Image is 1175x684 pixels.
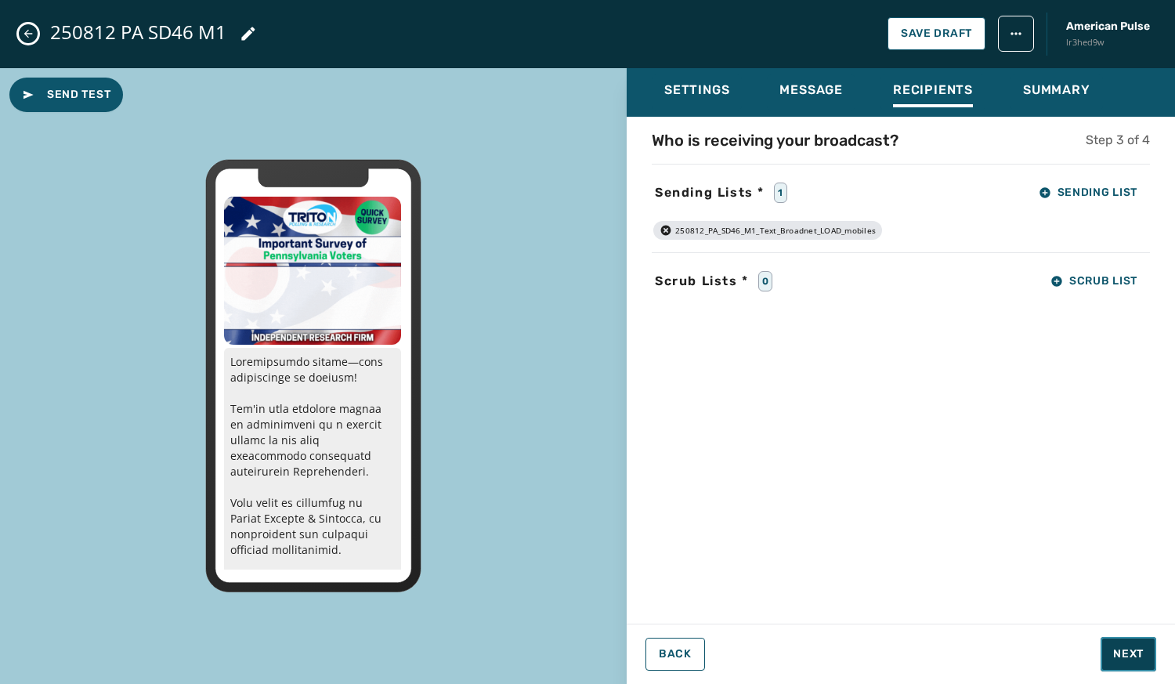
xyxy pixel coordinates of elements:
button: Summary [1010,74,1103,110]
button: Message [767,74,855,110]
div: 1 [774,183,787,203]
button: Sending List [1026,177,1150,208]
span: Sending Lists * [652,183,768,202]
button: Settings [652,74,742,110]
span: Send Test [22,87,110,103]
span: lr3hed9w [1066,36,1150,49]
button: Save Draft [888,17,985,50]
span: Sending List [1039,186,1137,199]
span: Recipients [893,82,973,98]
span: Settings [664,82,729,98]
span: 250812 PA SD46 M1 [50,20,226,45]
span: Save Draft [901,27,972,40]
span: Scrub Lists * [652,272,752,291]
div: 250812_PA_SD46_M1_Text_Broadnet_LOAD_mobiles [653,221,882,240]
button: Recipients [880,74,985,110]
h4: Who is receiving your broadcast? [652,129,898,151]
span: Back [659,648,692,660]
span: Summary [1023,82,1090,98]
button: Send Test [9,78,123,112]
div: 0 [758,271,773,291]
button: Next [1101,637,1156,671]
span: American Pulse [1066,19,1150,34]
span: Scrub List [1050,275,1137,288]
span: Next [1113,646,1144,662]
button: broadcast action menu [998,16,1034,52]
h5: Step 3 of 4 [1086,131,1150,150]
span: Message [779,82,843,98]
button: Back [645,638,705,671]
button: Scrub List [1038,266,1150,297]
img: 2025-08-12_190234_3112_phpjfSBvW-300x250-5385.png [224,197,401,344]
